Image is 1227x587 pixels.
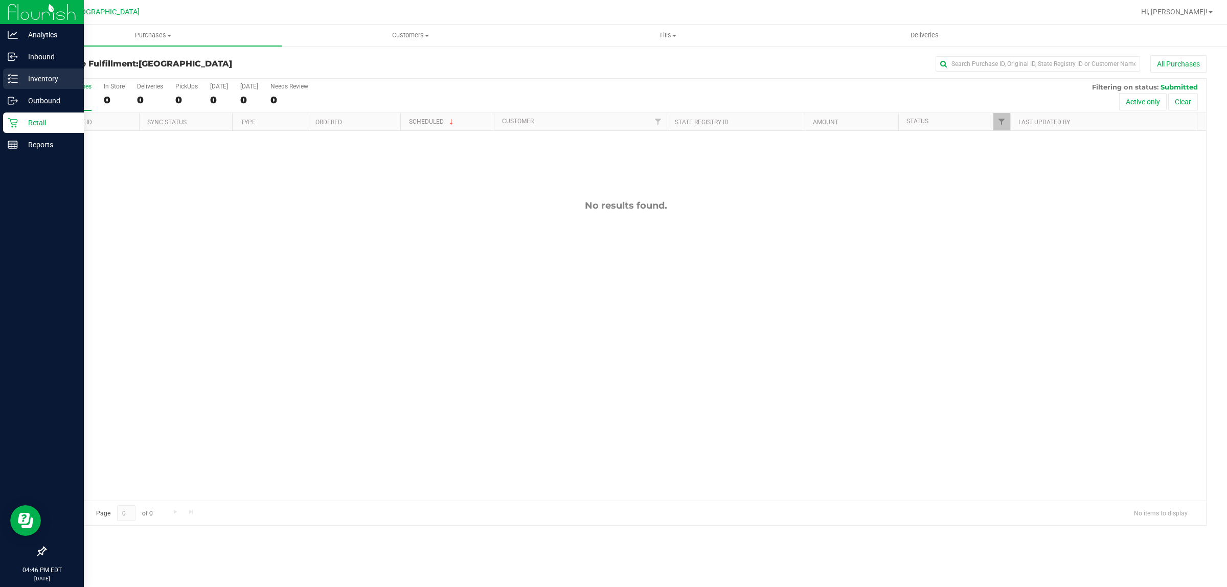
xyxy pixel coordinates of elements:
[70,8,140,16] span: [GEOGRAPHIC_DATA]
[18,29,79,41] p: Analytics
[675,119,729,126] a: State Registry ID
[210,83,228,90] div: [DATE]
[10,505,41,536] iframe: Resource center
[539,25,796,46] a: Tills
[1119,93,1167,110] button: Active only
[1141,8,1208,16] span: Hi, [PERSON_NAME]!
[409,118,456,125] a: Scheduled
[8,96,18,106] inline-svg: Outbound
[906,118,928,125] a: Status
[8,140,18,150] inline-svg: Reports
[649,113,666,130] a: Filter
[8,30,18,40] inline-svg: Analytics
[87,505,161,521] span: Page of 0
[502,118,534,125] a: Customer
[1018,119,1070,126] a: Last Updated By
[8,74,18,84] inline-svg: Inventory
[18,51,79,63] p: Inbound
[5,566,79,575] p: 04:46 PM EDT
[240,83,258,90] div: [DATE]
[936,56,1140,72] input: Search Purchase ID, Original ID, State Registry ID or Customer Name...
[175,94,198,106] div: 0
[104,94,125,106] div: 0
[1161,83,1198,91] span: Submitted
[1126,505,1196,521] span: No items to display
[139,59,232,69] span: [GEOGRAPHIC_DATA]
[813,119,838,126] a: Amount
[137,94,163,106] div: 0
[270,94,308,106] div: 0
[315,119,342,126] a: Ordered
[241,119,256,126] a: Type
[137,83,163,90] div: Deliveries
[104,83,125,90] div: In Store
[46,200,1206,211] div: No results found.
[5,575,79,582] p: [DATE]
[1150,55,1207,73] button: All Purchases
[18,139,79,151] p: Reports
[18,117,79,129] p: Retail
[8,118,18,128] inline-svg: Retail
[147,119,187,126] a: Sync Status
[270,83,308,90] div: Needs Review
[539,31,796,40] span: Tills
[25,31,282,40] span: Purchases
[1092,83,1158,91] span: Filtering on status:
[282,25,539,46] a: Customers
[796,25,1053,46] a: Deliveries
[175,83,198,90] div: PickUps
[45,59,432,69] h3: Purchase Fulfillment:
[210,94,228,106] div: 0
[993,113,1010,130] a: Filter
[240,94,258,106] div: 0
[897,31,952,40] span: Deliveries
[1168,93,1198,110] button: Clear
[282,31,538,40] span: Customers
[18,73,79,85] p: Inventory
[25,25,282,46] a: Purchases
[18,95,79,107] p: Outbound
[8,52,18,62] inline-svg: Inbound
